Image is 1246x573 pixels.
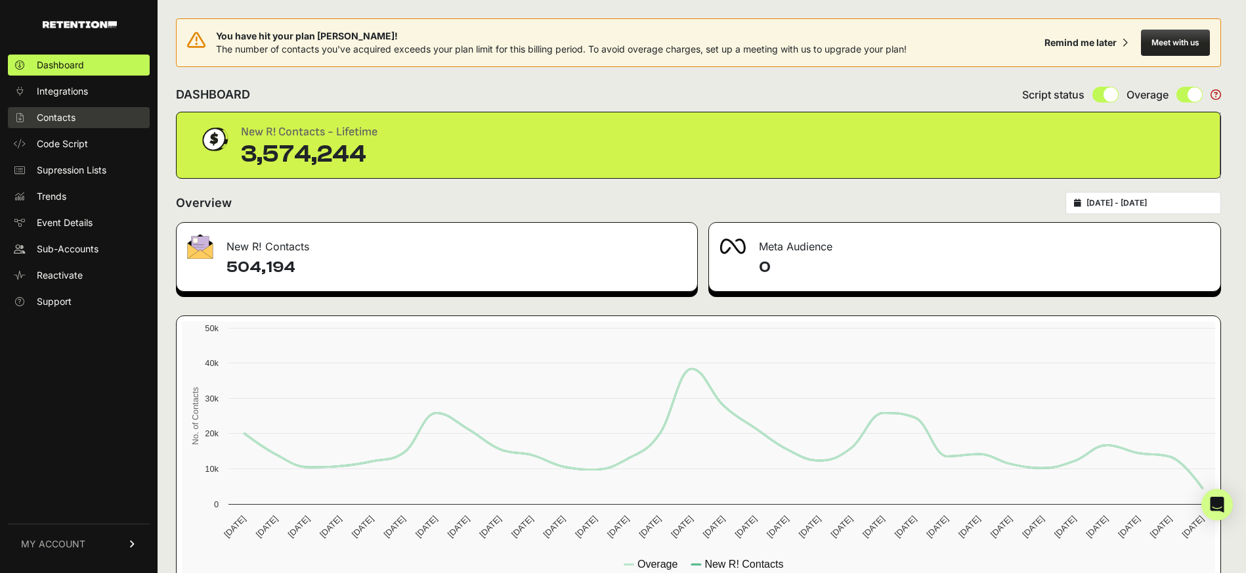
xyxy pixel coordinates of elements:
[1044,36,1117,49] div: Remind me later
[8,291,150,312] a: Support
[214,499,219,509] text: 0
[21,538,85,551] span: MY ACCOUNT
[8,212,150,233] a: Event Details
[226,257,687,278] h4: 504,194
[37,85,88,98] span: Integrations
[37,242,98,256] span: Sub-Accounts
[861,514,886,539] text: [DATE]
[1085,514,1110,539] text: [DATE]
[205,358,219,368] text: 40k
[956,514,982,539] text: [DATE]
[37,190,66,203] span: Trends
[176,194,232,212] h2: Overview
[254,514,280,539] text: [DATE]
[205,323,219,333] text: 50k
[8,55,150,76] a: Dashboard
[216,43,907,55] span: The number of contacts you've acquired exceeds your plan limit for this billing period. To avoid ...
[637,559,677,570] text: Overage
[893,514,918,539] text: [DATE]
[477,514,503,539] text: [DATE]
[733,514,758,539] text: [DATE]
[198,123,230,156] img: dollar-coin-05c43ed7efb7bc0c12610022525b4bbbb207c7efeef5aecc26f025e68dcafac9.png
[37,164,106,177] span: Supression Lists
[989,514,1014,539] text: [DATE]
[709,223,1220,262] div: Meta Audience
[8,160,150,181] a: Supression Lists
[37,111,75,124] span: Contacts
[446,514,471,539] text: [DATE]
[1180,514,1206,539] text: [DATE]
[1020,514,1046,539] text: [DATE]
[1201,489,1233,520] div: Open Intercom Messenger
[187,234,213,259] img: fa-envelope-19ae18322b30453b285274b1b8af3d052b27d846a4fbe8435d1a52b978f639a2.png
[765,514,790,539] text: [DATE]
[1127,87,1169,103] span: Overage
[8,107,150,128] a: Contacts
[318,514,343,539] text: [DATE]
[37,295,72,308] span: Support
[637,514,663,539] text: [DATE]
[720,239,746,254] img: fa-meta-2f981b61bb99beabf952f7030308934f19ce035c18b003e963880cc3fabeebb7.png
[205,394,219,403] text: 30k
[8,186,150,207] a: Trends
[573,514,599,539] text: [DATE]
[205,464,219,474] text: 10k
[8,239,150,260] a: Sub-Accounts
[205,428,219,438] text: 20k
[828,514,854,539] text: [DATE]
[222,514,247,539] text: [DATE]
[1052,514,1078,539] text: [DATE]
[1022,87,1085,103] span: Script status
[177,223,697,262] div: New R! Contacts
[176,85,250,104] h2: DASHBOARD
[924,514,950,539] text: [DATE]
[8,265,150,286] a: Reactivate
[759,257,1210,278] h4: 0
[37,137,88,150] span: Code Script
[216,30,907,43] span: You have hit your plan [PERSON_NAME]!
[381,514,407,539] text: [DATE]
[241,123,377,141] div: New R! Contacts - Lifetime
[1116,514,1142,539] text: [DATE]
[542,514,567,539] text: [DATE]
[704,559,783,570] text: New R! Contacts
[37,269,83,282] span: Reactivate
[37,58,84,72] span: Dashboard
[701,514,727,539] text: [DATE]
[669,514,695,539] text: [DATE]
[241,141,377,168] div: 3,574,244
[190,387,200,445] text: No. of Contacts
[1141,30,1210,56] button: Meet with us
[797,514,823,539] text: [DATE]
[605,514,631,539] text: [DATE]
[8,524,150,564] a: MY ACCOUNT
[43,21,117,28] img: Retention.com
[1039,31,1133,55] button: Remind me later
[1148,514,1174,539] text: [DATE]
[414,514,439,539] text: [DATE]
[286,514,311,539] text: [DATE]
[8,133,150,154] a: Code Script
[509,514,535,539] text: [DATE]
[350,514,376,539] text: [DATE]
[37,216,93,229] span: Event Details
[8,81,150,102] a: Integrations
